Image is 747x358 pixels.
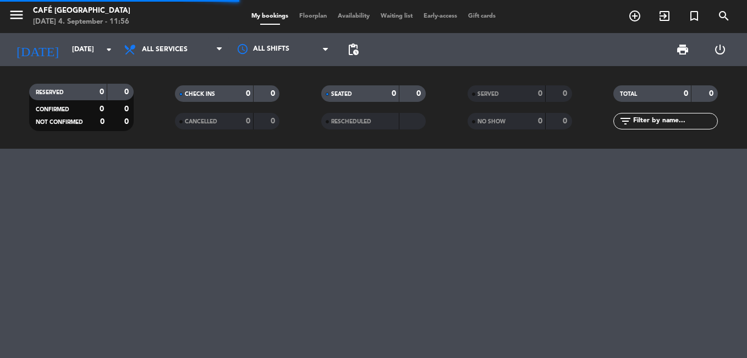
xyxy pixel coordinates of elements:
[375,13,418,19] span: Waiting list
[246,13,294,19] span: My bookings
[563,117,569,125] strong: 0
[185,91,215,97] span: CHECK INS
[8,7,25,27] button: menu
[124,88,131,96] strong: 0
[347,43,360,56] span: pending_actions
[294,13,332,19] span: Floorplan
[416,90,423,97] strong: 0
[463,13,501,19] span: Gift cards
[100,105,104,113] strong: 0
[477,91,499,97] span: SERVED
[271,117,277,125] strong: 0
[185,119,217,124] span: CANCELLED
[717,9,730,23] i: search
[246,90,250,97] strong: 0
[33,17,130,28] div: [DATE] 4. September - 11:56
[713,43,727,56] i: power_settings_new
[628,9,641,23] i: add_circle_outline
[33,6,130,17] div: Café [GEOGRAPHIC_DATA]
[619,115,632,128] i: filter_list
[658,9,671,23] i: exit_to_app
[538,117,542,125] strong: 0
[676,43,689,56] span: print
[331,119,371,124] span: RESCHEDULED
[709,90,716,97] strong: 0
[246,117,250,125] strong: 0
[332,13,375,19] span: Availability
[538,90,542,97] strong: 0
[563,90,569,97] strong: 0
[102,43,116,56] i: arrow_drop_down
[688,9,701,23] i: turned_in_not
[684,90,688,97] strong: 0
[36,107,69,112] span: CONFIRMED
[8,37,67,62] i: [DATE]
[36,90,64,95] span: RESERVED
[8,7,25,23] i: menu
[418,13,463,19] span: Early-access
[124,118,131,126] strong: 0
[632,115,717,127] input: Filter by name...
[100,88,104,96] strong: 0
[477,119,506,124] span: NO SHOW
[701,33,739,66] div: LOG OUT
[392,90,396,97] strong: 0
[36,120,83,125] span: NOT CONFIRMED
[271,90,277,97] strong: 0
[142,46,188,53] span: All services
[331,91,352,97] span: SEATED
[620,91,637,97] span: TOTAL
[100,118,105,126] strong: 0
[124,105,131,113] strong: 0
